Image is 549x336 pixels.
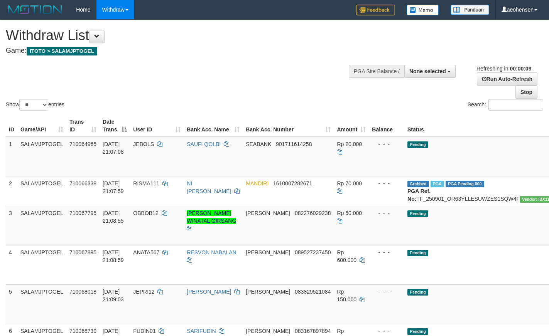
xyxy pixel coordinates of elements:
span: RISMA111 [133,180,159,186]
th: Balance [369,115,404,137]
td: 2 [6,176,17,206]
span: None selected [409,68,446,74]
span: 710067895 [69,249,96,255]
th: ID [6,115,17,137]
th: User ID: activate to sort column ascending [130,115,184,137]
span: Copy 083167897894 to clipboard [295,328,331,334]
div: - - - [372,209,401,217]
div: PGA Site Balance / [349,65,404,78]
a: Run Auto-Refresh [477,72,537,86]
td: SALAMJPTOGEL [17,176,66,206]
span: [PERSON_NAME] [246,249,290,255]
span: Marked by aeoameng [431,181,444,187]
span: OBBOB12 [133,210,158,216]
a: [PERSON_NAME] [187,289,231,295]
td: SALAMJPTOGEL [17,206,66,245]
span: [DATE] 21:09:03 [103,289,124,302]
span: PGA Pending [446,181,484,187]
span: Rp 70.000 [337,180,362,186]
span: FUDIN01 [133,328,155,334]
th: Amount: activate to sort column ascending [334,115,369,137]
td: 4 [6,245,17,284]
span: [DATE] 21:08:55 [103,210,124,224]
span: [PERSON_NAME] [246,328,290,334]
img: panduan.png [451,5,489,15]
span: Copy 089527237450 to clipboard [295,249,331,255]
span: Pending [407,250,428,256]
span: 710067795 [69,210,96,216]
span: Rp 50.000 [337,210,362,216]
div: - - - [372,140,401,148]
th: Bank Acc. Number: activate to sort column ascending [243,115,334,137]
span: 710066338 [69,180,96,186]
td: 1 [6,137,17,176]
span: [DATE] 21:07:59 [103,180,124,194]
th: Trans ID: activate to sort column ascending [66,115,100,137]
h1: Withdraw List [6,28,358,43]
input: Search: [488,99,543,111]
span: Pending [407,328,428,335]
div: - - - [372,180,401,187]
span: Rp 20.000 [337,141,362,147]
div: - - - [372,327,401,335]
td: SALAMJPTOGEL [17,284,66,324]
span: Copy 1610007282671 to clipboard [273,180,312,186]
button: None selected [404,65,456,78]
span: 710068018 [69,289,96,295]
div: - - - [372,288,401,296]
span: JEBOLS [133,141,154,147]
span: 710064965 [69,141,96,147]
span: Pending [407,289,428,296]
span: [DATE] 21:07:08 [103,141,124,155]
b: PGA Ref. No: [407,188,431,202]
img: MOTION_logo.png [6,4,64,15]
span: Copy 083829521084 to clipboard [295,289,331,295]
span: JEPRI12 [133,289,154,295]
h4: Game: [6,47,358,55]
td: SALAMJPTOGEL [17,137,66,176]
span: Refreshing in: [476,66,531,72]
span: 710068739 [69,328,96,334]
span: ITOTO > SALAMJPTOGEL [27,47,97,55]
span: Copy 901711614258 to clipboard [276,141,312,147]
td: 5 [6,284,17,324]
th: Bank Acc. Name: activate to sort column ascending [184,115,243,137]
span: Rp 600.000 [337,249,356,263]
img: Button%20Memo.svg [407,5,439,15]
a: SARIFUDIN [187,328,216,334]
span: Grabbed [407,181,429,187]
span: [PERSON_NAME] [246,289,290,295]
td: SALAMJPTOGEL [17,245,66,284]
img: Feedback.jpg [356,5,395,15]
span: ANATA567 [133,249,159,255]
a: NI [PERSON_NAME] [187,180,231,194]
th: Game/API: activate to sort column ascending [17,115,66,137]
span: [PERSON_NAME] [246,210,290,216]
span: MANDIRI [246,180,269,186]
a: Stop [515,86,537,99]
div: - - - [372,249,401,256]
span: Pending [407,141,428,148]
span: Pending [407,210,428,217]
span: [DATE] 21:08:59 [103,249,124,263]
th: Date Trans.: activate to sort column descending [100,115,130,137]
strong: 00:00:09 [510,66,531,72]
span: Rp 150.000 [337,289,356,302]
td: 3 [6,206,17,245]
a: SAUFI QOLBI [187,141,221,147]
a: [PERSON_NAME] WINATAL GIRSANG [187,210,236,224]
label: Show entries [6,99,64,111]
select: Showentries [19,99,48,111]
span: SEABANK [246,141,271,147]
label: Search: [468,99,543,111]
a: RESVON NABALAN [187,249,236,255]
span: Copy 082276029238 to clipboard [295,210,331,216]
